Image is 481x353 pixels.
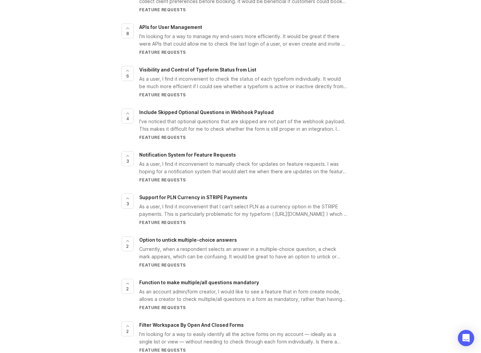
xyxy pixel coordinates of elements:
button: 2 [122,279,134,294]
span: APIs for User Management [139,24,202,30]
span: Filter Workspace By Open And Closed Forms [139,322,244,328]
span: 2 [126,328,129,334]
a: Support for PLN Currency in STRIPE PaymentsAs a user, I find it inconvenient that I can't select ... [139,194,360,225]
a: Include Skipped Optional Questions in Webhook PayloadI've noticed that optional questions that ar... [139,109,360,140]
button: 4 [122,109,134,124]
div: Feature Requests [139,347,348,353]
div: Feature Requests [139,7,348,13]
div: Feature Requests [139,177,348,183]
div: Feature Requests [139,49,348,55]
div: Feature Requests [139,134,348,140]
div: I've noticed that optional questions that are skipped are not part of the webhook payload. This m... [139,118,348,133]
span: 8 [126,31,129,36]
div: Feature Requests [139,92,348,98]
button: 6 [122,66,134,81]
span: Notification System for Feature Requests [139,152,236,158]
div: As a user, I find it inconvenient that I can't select PLN as a currency option in the STRIPE paym... [139,203,348,218]
div: Feature Requests [139,305,348,310]
a: Visibility and Control of Typeform Status from ListAs a user, I find it inconvenient to check the... [139,66,360,98]
div: As a user, I find it inconvenient to manually check for updates on feature requests. I was hoping... [139,160,348,175]
div: Currently, when a respondent selects an answer in a multiple-choice question, a check mark appear... [139,245,348,260]
button: 2 [122,236,134,251]
span: Include Skipped Optional Questions in Webhook Payload [139,109,274,115]
div: I’m looking for a way to easily identify all the active forms on my account — ideally as a single... [139,331,348,346]
span: 3 [126,201,129,207]
span: Visibility and Control of Typeform Status from List [139,67,256,73]
a: Option to untick multiple-choice answersCurrently, when a respondent selects an answer in a multi... [139,236,360,268]
span: Support for PLN Currency in STRIPE Payments [139,194,247,200]
div: I'm looking for a way to manage my end-users more efficiently. It would be great if there were AP... [139,33,348,48]
span: Function to make multiple/all questions mandatory [139,279,259,285]
a: Function to make multiple/all questions mandatoryAs an account admin/form creator, I would like t... [139,279,360,310]
a: Notification System for Feature RequestsAs a user, I find it inconvenient to manually check for u... [139,151,360,183]
div: Open Intercom Messenger [458,330,474,346]
div: As an account admin/form creator, I would like to see a feature that in form create mode, allows ... [139,288,348,303]
div: Feature Requests [139,262,348,268]
button: 3 [122,151,134,166]
button: 2 [122,321,134,336]
span: 4 [126,116,129,122]
a: Filter Workspace By Open And Closed FormsI’m looking for a way to easily identify all the active ... [139,321,360,353]
a: APIs for User ManagementI'm looking for a way to manage my end-users more efficiently. It would b... [139,23,360,55]
span: 3 [126,158,129,164]
span: 2 [126,243,129,249]
span: 2 [126,286,129,292]
button: 3 [122,194,134,209]
span: 6 [126,73,129,79]
div: Feature Requests [139,220,348,225]
button: 8 [122,23,134,38]
div: As a user, I find it inconvenient to check the status of each typeform individually. It would be ... [139,75,348,90]
span: Option to untick multiple-choice answers [139,237,237,243]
